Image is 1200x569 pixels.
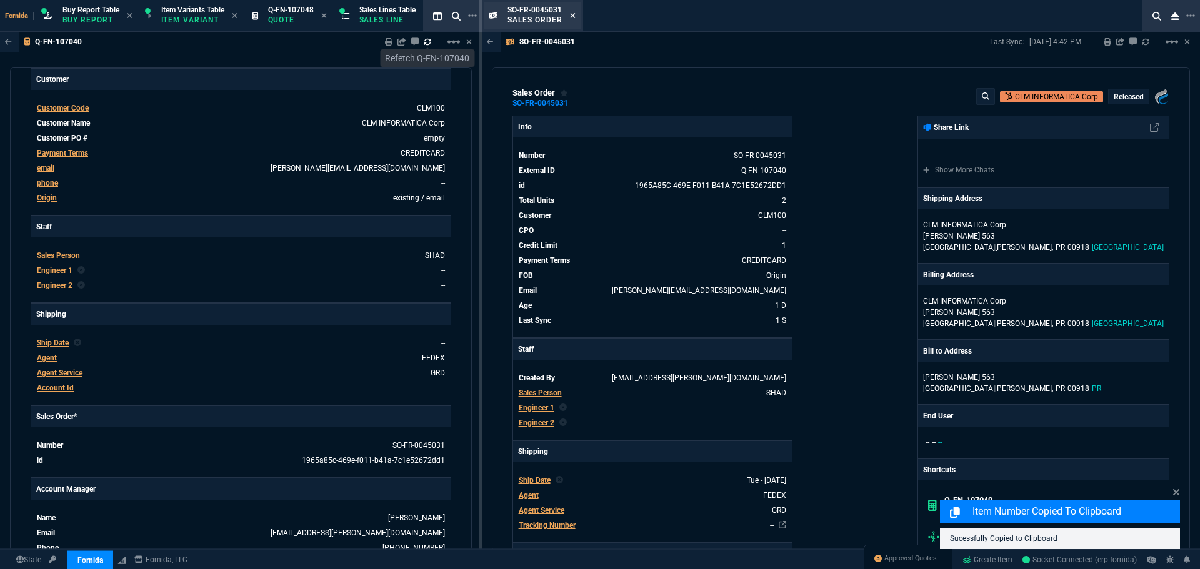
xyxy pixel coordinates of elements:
p: Q-FN-107040 [35,37,82,47]
span: Customer Name [37,119,90,127]
a: API TOKEN [45,554,60,565]
p: [PERSON_NAME] 563 [923,307,1164,318]
nx-icon: Open New Tab [1186,10,1195,22]
nx-icon: Clear selected rep [77,265,85,276]
span: [GEOGRAPHIC_DATA] [1092,243,1164,252]
span: Credit Limit [519,241,557,250]
tr: undefined [36,512,446,524]
a: Show More Chats [923,166,994,174]
tr: undefined [518,474,787,487]
nx-icon: Search [1147,9,1166,24]
span: SO-FR-0045031 [507,6,562,14]
span: 2025-09-30T00:00:00.000Z [747,476,786,485]
div: sales order [512,88,569,98]
tr: See Marketplace Order [518,179,787,192]
span: Email [37,528,55,537]
div: Add to Watchlist [560,88,569,98]
a: [EMAIL_ADDRESS][PERSON_NAME][DOMAIN_NAME] [271,528,445,537]
a: FEDEX [422,354,445,362]
p: Billing Address [923,269,974,280]
span: PR [1092,384,1101,393]
span: id [519,181,525,190]
tr: undefined [36,527,446,539]
a: SO-FR-0045031 [512,102,568,104]
a: 714-586-5495 [382,543,445,552]
a: CLM INFORMATICA Corp [362,119,445,127]
tr: 9/30/25 => 4:42 PM [518,314,787,327]
span: Payment Terms [37,149,88,157]
p: Account Manager [31,478,451,500]
p: [DATE] 4:42 PM [1029,37,1081,47]
span: CPO [519,226,534,235]
tr: undefined [518,269,787,282]
span: [GEOGRAPHIC_DATA] [1092,319,1164,328]
a: Origin [37,194,57,202]
span: 00918 [1067,319,1089,328]
tr: undefined [36,117,446,129]
a: empty [424,134,445,142]
span: phone [37,179,58,187]
p: Item Number Copied to Clipboard [972,504,1177,519]
span: -- [441,339,445,347]
a: CLM100 [758,211,786,220]
p: Item Variant [161,15,224,25]
nx-icon: Clear selected rep [559,402,567,413]
tr: carlos@clminformatica.com [36,162,446,174]
p: Sales Line [359,15,416,25]
span: [GEOGRAPHIC_DATA][PERSON_NAME], [923,319,1053,328]
mat-icon: Example home icon [1164,34,1179,49]
p: Bill to Address [923,345,972,357]
span: -- [932,438,936,447]
span: Item Variants Table [161,6,224,14]
span: -- [926,438,929,447]
span: Payment Terms [519,256,570,265]
span: -- [782,403,786,412]
tr: undefined [36,439,446,452]
span: Name [37,513,56,522]
span: Last Sync [519,316,551,325]
span: -- [782,418,786,427]
p: Sales Order [507,15,562,25]
tr: undefined [518,239,787,252]
span: Email [519,286,537,295]
tr: undefined [36,102,446,114]
p: End User [923,410,953,422]
a: GRD [431,369,445,377]
span: Q-FN-107048 [268,6,314,14]
a: Global State [12,554,45,565]
tr: undefined [518,194,787,207]
span: Customer PO # [37,134,87,142]
nx-icon: Clear selected rep [74,337,81,349]
span: Sales Person [37,251,80,260]
span: FOB [519,271,533,280]
span: Ship Date [37,339,69,347]
tr: undefined [36,542,446,554]
nx-icon: Back to Table [5,37,12,46]
nx-icon: Clear selected rep [559,417,567,428]
nx-icon: Split Panels [428,9,447,24]
a: -- [782,226,786,235]
p: Customer [31,69,451,90]
span: Engineer 1 [519,403,554,412]
span: carlos@clminformatica.com [612,286,786,295]
span: Customer Code [37,104,89,112]
tr: undefined [36,264,446,277]
span: 9/30/25 => 4:42 PM [776,316,786,325]
span: CLM100 [417,104,445,112]
nx-icon: Clear selected rep [77,280,85,291]
p: CLM INFORMATICA Corp [1015,91,1098,102]
span: Origin [766,271,786,280]
p: CLM INFORMATICA Corp [923,219,1043,230]
span: Socket Connected (erp-fornida) [1022,555,1137,564]
span: email [37,164,54,172]
span: existing / email [393,194,445,202]
p: Shipping [513,441,792,462]
tr: undefined [518,209,787,222]
p: Shipping Address [923,193,982,204]
mat-icon: Example home icon [446,34,461,49]
tr: undefined [36,352,446,364]
span: Number [37,441,63,450]
tr: undefined [36,192,446,204]
nx-icon: Close Workbench [1166,9,1184,24]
